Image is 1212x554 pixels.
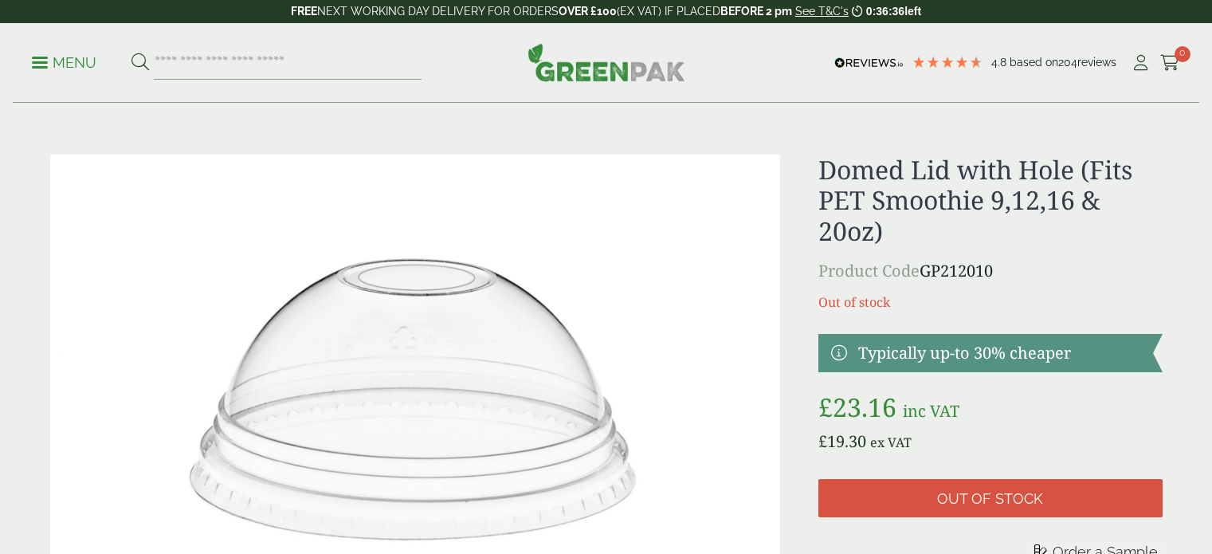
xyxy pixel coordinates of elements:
span: 0 [1175,46,1190,62]
h1: Domed Lid with Hole (Fits PET Smoothie 9,12,16 & 20oz) [818,155,1162,246]
p: Menu [32,53,96,73]
span: 4.8 [991,56,1010,69]
span: reviews [1077,56,1116,69]
span: 0:36:36 [866,5,904,18]
strong: OVER £100 [559,5,617,18]
span: inc VAT [903,400,959,422]
p: GP212010 [818,259,1162,283]
i: My Account [1131,55,1151,71]
img: GreenPak Supplies [528,43,685,81]
a: Menu [32,53,96,69]
strong: FREE [291,5,317,18]
bdi: 23.16 [818,390,896,424]
span: £ [818,390,833,424]
span: 204 [1058,56,1077,69]
i: Cart [1160,55,1180,71]
strong: BEFORE 2 pm [720,5,792,18]
p: Out of stock [818,293,1162,312]
a: See T&C's [795,5,849,18]
a: 0 [1160,51,1180,75]
span: ex VAT [870,434,912,451]
span: Based on [1010,56,1058,69]
img: REVIEWS.io [834,57,904,69]
span: left [904,5,921,18]
bdi: 19.30 [818,430,866,452]
span: Out of stock [937,490,1043,508]
div: 4.79 Stars [912,55,983,69]
span: Product Code [818,260,920,281]
span: £ [818,430,827,452]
